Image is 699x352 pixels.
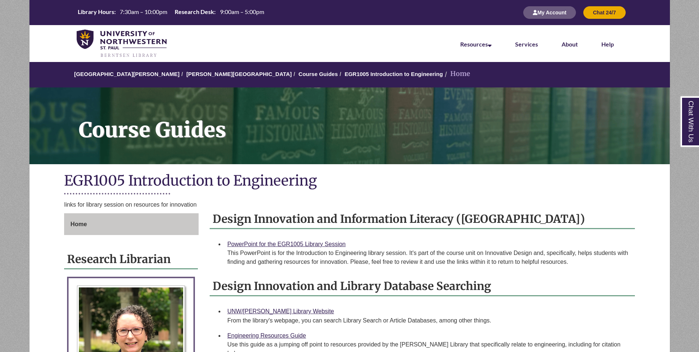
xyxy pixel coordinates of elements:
[523,6,576,19] button: My Account
[210,210,635,229] h2: Design Innovation and Information Literacy ([GEOGRAPHIC_DATA])
[75,8,267,18] a: Hours Today
[64,213,199,235] div: Guide Page Menu
[75,8,267,17] table: Hours Today
[523,9,576,15] a: My Account
[227,249,629,266] div: This PowerPoint is for the Introduction to Engineering library session. It's part of the course u...
[583,6,625,19] button: Chat 24/7
[186,71,292,77] a: [PERSON_NAME][GEOGRAPHIC_DATA]
[227,241,346,247] a: PowerPoint for the EGR1005 Library Session
[64,213,199,235] a: Home
[220,8,264,15] span: 9:00am – 5:00pm
[227,332,306,339] a: Engineering Resources Guide
[210,277,635,296] h2: Design Innovation and Library Database Searching
[64,250,198,269] h2: Research Librarian
[29,87,670,164] a: Course Guides
[64,172,635,191] h1: EGR1005 Introduction to Engineering
[74,71,179,77] a: [GEOGRAPHIC_DATA][PERSON_NAME]
[443,69,470,79] li: Home
[460,41,492,48] a: Resources
[172,8,217,16] th: Research Desk:
[75,8,117,16] th: Library Hours:
[70,221,87,227] span: Home
[227,316,629,325] div: From the library's webpage, you can search Library Search or Article Databases, among other things.
[120,8,167,15] span: 7:30am – 10:00pm
[77,30,167,58] img: UNWSP Library Logo
[515,41,538,48] a: Services
[298,71,338,77] a: Course Guides
[583,9,625,15] a: Chat 24/7
[227,308,334,314] a: UNW/[PERSON_NAME] Library Website
[345,71,443,77] a: EGR1005 Introduction to Engineering
[601,41,614,48] a: Help
[562,41,578,48] a: About
[71,87,670,155] h1: Course Guides
[64,201,196,208] span: links for library session on resources for innovation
